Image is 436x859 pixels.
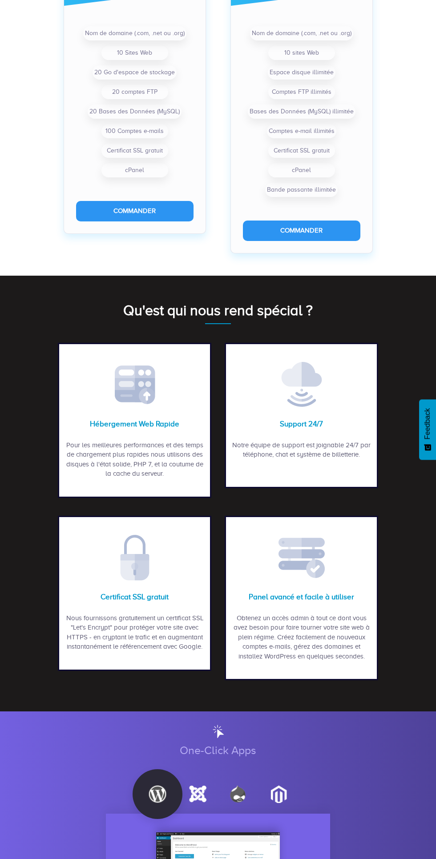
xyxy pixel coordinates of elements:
li: 10 sites Web [268,46,335,60]
li: 20 comptes FTP [101,85,168,99]
img: magento [270,785,287,803]
li: Bases des Données (MySQL) illimitée [248,104,355,119]
div: Qu'est qui nous rend spécial ? [58,300,378,321]
div: Nous fournissons gratuitement un certificat SSL "Let's Encrypt" pour protéger votre site avec HTT... [64,614,206,652]
li: 20 Go d'espace de stockage [93,65,177,80]
img: click-icon.png [213,725,224,738]
button: Feedback - Afficher l’enquête [419,399,436,460]
li: Nom de domaine (.com, .net ou .org) [250,26,353,40]
div: Notre équipe de support est joignable 24/7 par téléphone, chat et système de billetterie. [230,441,372,469]
div: One-Click Apps [58,743,378,759]
li: Certificat SSL gratuit [268,144,335,158]
button: Commander [76,201,194,221]
li: cPanel [101,163,168,177]
div: Pour les meilleures performances et des temps de chargement plus rapides nous utilisons des disqu... [64,441,206,479]
div: Support 24/7 [230,419,372,429]
div: Obtenez un accès admin à tout ce dont vous avez besoin pour faire tourner votre site web à plein ... [230,614,372,661]
div: Panel avancé et facile à utiliser [230,592,372,602]
li: 20 Bases des Données (MySQL) [88,104,182,119]
li: 10 Sites Web [101,46,168,60]
li: Bande passante illimitée [265,183,338,197]
img: joomla [189,785,207,803]
li: Comptes FTP illimités [268,85,335,99]
div: Certificat SSL gratuit [64,592,206,602]
img: drupal [229,785,247,803]
button: Commander [243,221,360,241]
div: Hébergement Web Rapide [64,419,206,429]
li: Nom de domaine (.com, .net ou .org) [83,26,186,40]
img: wordpress [149,785,166,803]
li: cPanel [268,163,335,177]
span: Feedback [424,408,432,439]
li: Espace disque illimitée [268,65,335,80]
li: 100 Comptes e-mails [101,124,168,138]
li: Certificat SSL gratuit [101,144,168,158]
li: Comptes e-mail illimités [267,124,336,138]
